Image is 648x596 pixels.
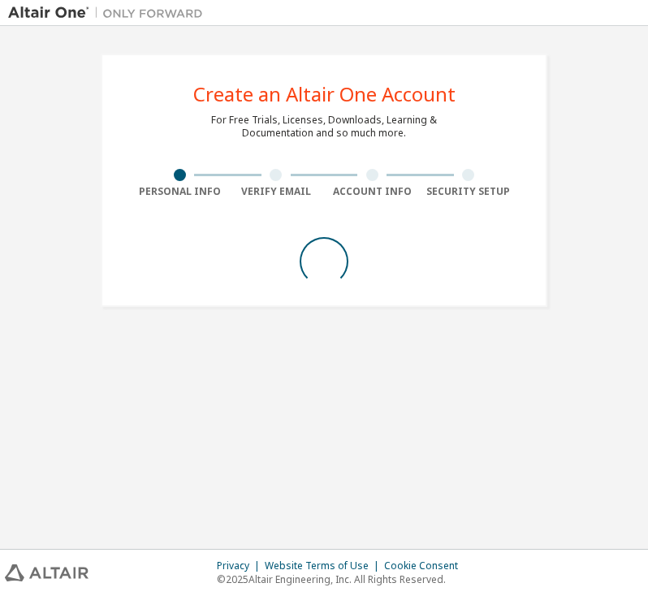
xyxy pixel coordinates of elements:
div: Security Setup [421,185,517,198]
p: © 2025 Altair Engineering, Inc. All Rights Reserved. [217,572,468,586]
div: For Free Trials, Licenses, Downloads, Learning & Documentation and so much more. [211,114,437,140]
div: Personal Info [132,185,228,198]
div: Account Info [324,185,421,198]
div: Website Terms of Use [265,559,384,572]
div: Privacy [217,559,265,572]
div: Create an Altair One Account [193,84,456,104]
img: altair_logo.svg [5,564,89,581]
div: Cookie Consent [384,559,468,572]
div: Verify Email [228,185,325,198]
img: Altair One [8,5,211,21]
